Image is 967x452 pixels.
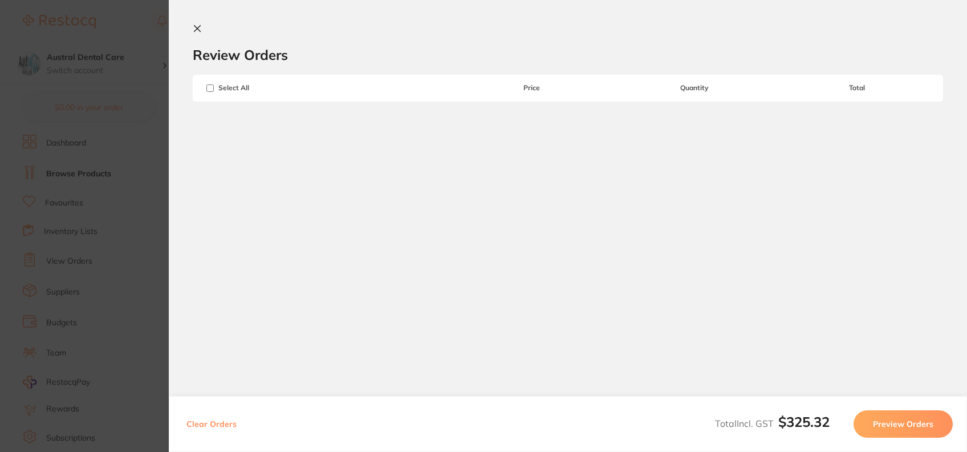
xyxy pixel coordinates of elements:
[854,410,953,438] button: Preview Orders
[460,84,604,92] span: Price
[785,84,929,92] span: Total
[604,84,785,92] span: Quantity
[715,418,830,429] span: Total Incl. GST
[206,84,320,92] span: Select All
[183,410,240,438] button: Clear Orders
[778,413,830,430] b: $325.32
[193,46,943,63] h2: Review Orders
